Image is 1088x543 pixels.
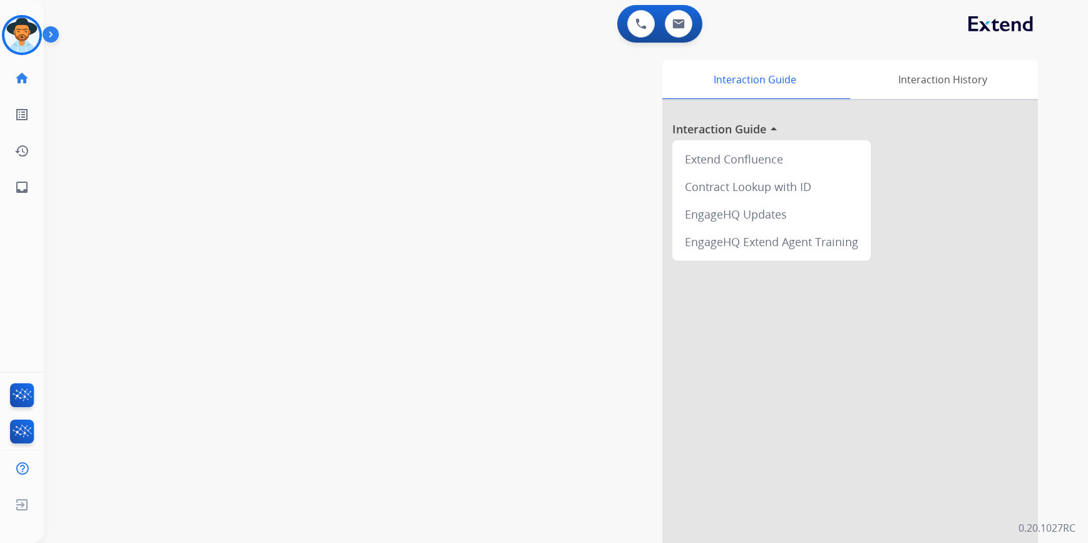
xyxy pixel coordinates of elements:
[1019,520,1075,535] p: 0.20.1027RC
[662,60,847,99] div: Interaction Guide
[14,180,29,195] mat-icon: inbox
[677,200,866,228] div: EngageHQ Updates
[14,71,29,86] mat-icon: home
[847,60,1038,99] div: Interaction History
[677,173,866,200] div: Contract Lookup with ID
[14,143,29,158] mat-icon: history
[677,228,866,256] div: EngageHQ Extend Agent Training
[14,107,29,122] mat-icon: list_alt
[4,18,39,53] img: avatar
[677,145,866,173] div: Extend Confluence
